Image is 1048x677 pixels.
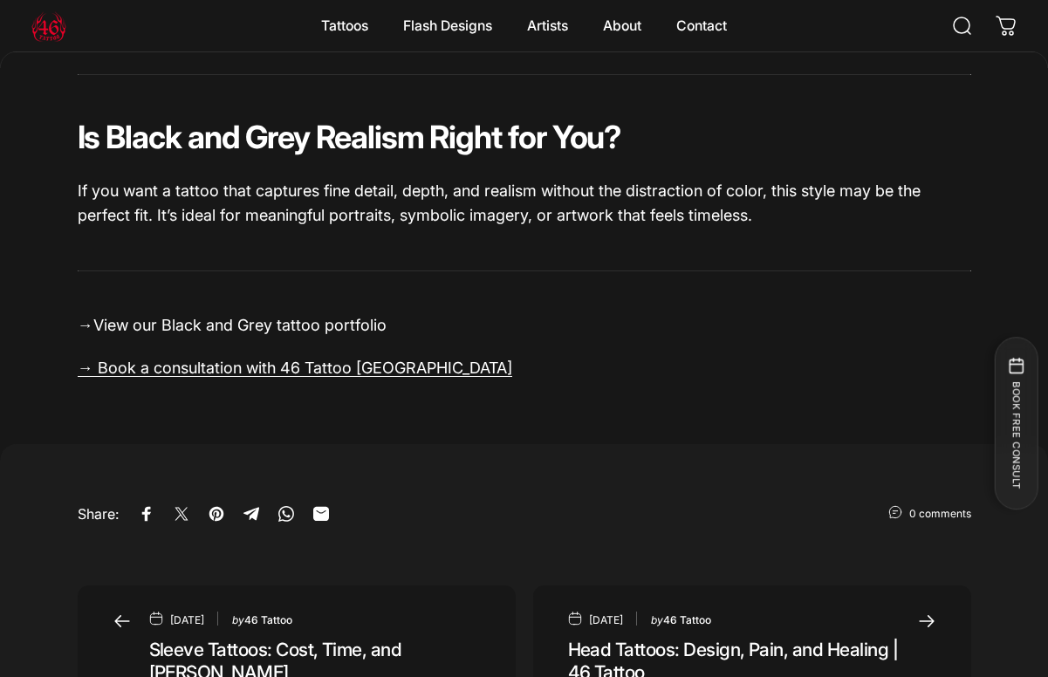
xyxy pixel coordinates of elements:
[244,613,292,626] span: 46 Tattoo
[909,505,971,522] a: 0 comments
[586,8,659,44] summary: About
[987,7,1025,45] a: 0 items
[78,507,119,521] p: Share:
[78,179,971,229] p: If you want a tattoo that captures fine detail, depth, and realism without the distraction of col...
[304,8,744,44] nav: Primary
[994,338,1038,510] button: BOOK FREE CONSULT
[232,612,292,628] li: by
[78,359,512,377] a: → Book a consultation with 46 Tattoo [GEOGRAPHIC_DATA]
[659,8,744,44] a: Contact
[93,316,387,334] a: View our Black and Grey tattoo portfolio
[170,612,204,628] time: [DATE]
[663,613,711,626] span: 46 Tattoo
[78,313,971,338] p: →
[78,118,621,156] b: Is Black and Grey Realism Right for You?
[386,8,510,44] summary: Flash Designs
[651,612,711,628] li: by
[510,8,586,44] summary: Artists
[304,8,386,44] summary: Tattoos
[589,612,623,628] time: [DATE]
